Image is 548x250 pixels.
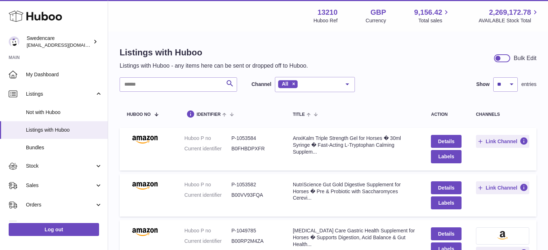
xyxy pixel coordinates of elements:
[476,181,529,194] button: Link Channel
[282,81,288,87] span: All
[197,112,221,117] span: identifier
[431,227,461,240] a: Details
[231,181,278,188] dd: P-1053582
[486,185,517,191] span: Link Channel
[231,135,278,142] dd: P-1053584
[9,223,99,236] a: Log out
[431,135,461,148] a: Details
[293,181,417,202] div: NutriScience Gut Gold Digestive Supplement for Horses � Pre & Probiotic with Saccharomyces Cerevi...
[313,17,338,24] div: Huboo Ref
[127,112,151,117] span: Huboo no
[184,135,231,142] dt: Huboo P no
[366,17,386,24] div: Currency
[184,181,231,188] dt: Huboo P no
[231,238,278,245] dd: B00RP2M4ZA
[26,109,102,116] span: Not with Huboo
[231,145,278,152] dd: B0FHBDPXFR
[431,112,461,117] div: action
[26,221,102,228] span: Usage
[127,181,163,190] img: NutriScience Gut Gold Digestive Supplement for Horses � Pre & Probiotic with Saccharomyces Cerevi...
[486,138,517,145] span: Link Channel
[476,135,529,148] button: Link Channel
[184,227,231,234] dt: Huboo P no
[418,17,450,24] span: Total sales
[9,36,19,47] img: internalAdmin-13210@internal.huboo.com
[127,135,163,144] img: AnxiKalm Triple Strength Gel for Horses � 30ml Syringe � Fast-Acting L-Tryptophan Calming Supplem...
[184,145,231,152] dt: Current identifier
[370,8,386,17] strong: GBP
[26,144,102,151] span: Bundles
[478,17,539,24] span: AVAILABLE Stock Total
[27,42,106,48] span: [EMAIL_ADDRESS][DOMAIN_NAME]
[476,112,529,117] div: channels
[497,231,508,240] img: amazon-small.png
[489,8,531,17] span: 2,269,172.78
[431,196,461,209] button: Labels
[184,238,231,245] dt: Current identifier
[293,112,305,117] span: title
[293,227,417,248] div: [MEDICAL_DATA] Care Gastric Health Supplement for Horses � Supports Digestion, Acid Balance & Gut...
[293,135,417,155] div: AnxiKalm Triple Strength Gel for Horses � 30ml Syringe � Fast-Acting L-Tryptophan Calming Supplem...
[26,71,102,78] span: My Dashboard
[317,8,338,17] strong: 13210
[431,150,461,163] button: Labels
[26,182,95,189] span: Sales
[26,163,95,169] span: Stock
[26,127,102,133] span: Listings with Huboo
[478,8,539,24] a: 2,269,172.78 AVAILABLE Stock Total
[26,201,95,208] span: Orders
[120,47,308,58] h1: Listings with Huboo
[414,8,451,24] a: 9,156.42 Total sales
[120,62,308,70] p: Listings with Huboo - any items here can be sent or dropped off to Huboo.
[184,192,231,199] dt: Current identifier
[431,181,461,194] a: Details
[27,35,92,49] div: Swedencare
[414,8,442,17] span: 9,156.42
[521,81,536,88] span: entries
[231,192,278,199] dd: B00VV93FQA
[231,227,278,234] dd: P-1049785
[514,54,536,62] div: Bulk Edit
[127,227,163,236] img: Gastro Care Gastric Health Supplement for Horses � Supports Digestion, Acid Balance & Gut Health...
[251,81,271,88] label: Channel
[26,91,95,97] span: Listings
[476,81,490,88] label: Show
